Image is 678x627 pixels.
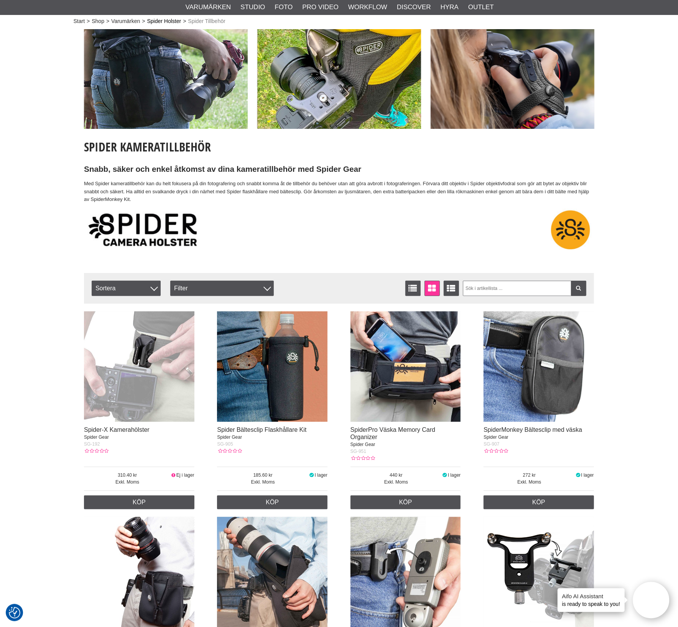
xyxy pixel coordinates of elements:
a: SpiderPro Väska Memory Card Organizer [351,426,435,440]
img: Spider Bältesclip Flaskhållare Kit [217,311,327,422]
h1: Spider Kameratillbehör [84,138,594,155]
p: Med Spider kameratillbehör kan du helt fokusera på din fotografering och snabbt komma åt de tillb... [84,180,594,204]
a: Utökad listvisning [444,281,459,296]
div: Filter [170,281,274,296]
span: I lager [448,472,461,478]
a: SpiderMonkey Bältesclip med väska [484,426,582,433]
i: Ej i lager [171,472,176,478]
div: is ready to speak to you! [558,588,625,612]
a: Outlet [468,2,494,12]
a: Foto [275,2,293,12]
h4: Aifo AI Assistant [562,592,620,600]
img: Spider Camera Accessories [84,209,594,251]
a: Hyra [441,2,459,12]
div: Kundbetyg: 0 [217,448,242,454]
a: Spider Bältesclip Flaskhållare Kit [217,426,306,433]
a: Studio [240,2,265,12]
span: I lager [315,472,327,478]
a: Discover [397,2,431,12]
img: Annons:003 ban-spider-holster-003.jpg [431,29,594,129]
span: Exkl. Moms [84,479,171,485]
span: SG-951 [351,449,366,454]
span: 440 [351,472,442,479]
img: SpiderMonkey Bältesclip med väska [484,311,594,422]
img: Annons:001 ban-spider-holster-001.jpg [84,29,248,129]
a: Spider-X Kamerahölster [84,426,150,433]
a: Spider Holster [147,17,181,25]
span: Spider Gear [84,434,109,440]
span: > [142,17,145,25]
button: Samtyckesinställningar [9,606,20,620]
a: Pro Video [302,2,338,12]
span: Sortera [92,281,161,296]
span: Spider Gear [484,434,509,440]
i: I lager [309,472,315,478]
i: I lager [575,472,581,478]
a: Köp [484,495,594,509]
span: SG-905 [217,441,233,447]
span: Exkl. Moms [351,479,442,485]
a: Varumärken [111,17,140,25]
span: > [183,17,186,25]
span: SG-192 [84,441,100,447]
span: Spider Gear [351,442,375,447]
img: Annons:002 ban-spider-holster-002.jpg [257,29,421,129]
a: Köp [217,495,327,509]
a: Varumärken [186,2,231,12]
span: SG-907 [484,441,499,447]
i: I lager [442,472,448,478]
a: Filtrera [571,281,586,296]
span: Ej i lager [176,472,194,478]
a: Fönstervisning [425,281,440,296]
span: Spider Gear [217,434,242,440]
img: Spider-X Kamerahölster [84,311,194,422]
span: I lager [581,472,594,478]
a: Shop [92,17,104,25]
img: SpiderPro Väska Memory Card Organizer [351,311,461,422]
input: Sök i artikellista ... [463,281,587,296]
span: > [87,17,90,25]
span: Exkl. Moms [217,479,308,485]
span: Spider Tillbehör [188,17,225,25]
div: Kundbetyg: 0 [351,455,375,462]
div: Kundbetyg: 0 [484,448,508,454]
a: Start [74,17,85,25]
span: > [106,17,109,25]
div: Kundbetyg: 0 [84,448,109,454]
a: Workflow [348,2,387,12]
span: 185.60 [217,472,308,479]
img: Revisit consent button [9,607,20,619]
span: 310.40 [84,472,171,479]
h2: Snabb, säker och enkel åtkomst av dina kameratillbehör med Spider Gear [84,164,594,175]
a: Köp [351,495,461,509]
span: Exkl. Moms [484,479,575,485]
a: Köp [84,495,194,509]
a: Listvisning [405,281,421,296]
span: 272 [484,472,575,479]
